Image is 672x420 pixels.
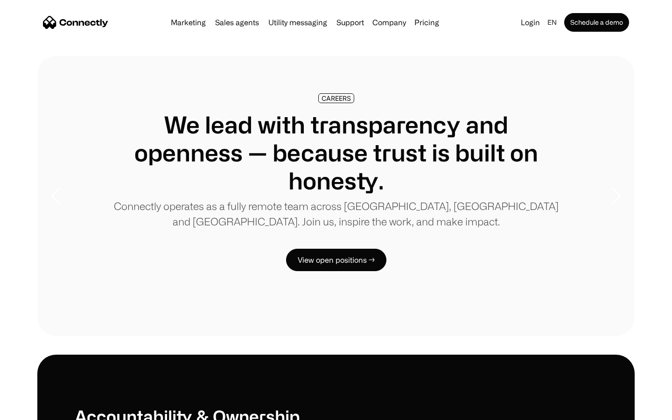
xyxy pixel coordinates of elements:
a: Login [517,16,544,29]
a: Sales agents [211,19,263,26]
div: CAREERS [322,95,351,102]
div: Company [372,16,406,29]
a: View open positions → [286,249,386,271]
ul: Language list [19,404,56,417]
a: Marketing [167,19,210,26]
a: Support [333,19,368,26]
a: Pricing [411,19,443,26]
p: Connectly operates as a fully remote team across [GEOGRAPHIC_DATA], [GEOGRAPHIC_DATA] and [GEOGRA... [112,198,560,229]
aside: Language selected: English [9,403,56,417]
h1: We lead with transparency and openness — because trust is built on honesty. [112,111,560,195]
div: en [547,16,557,29]
a: Utility messaging [265,19,331,26]
a: Schedule a demo [564,13,629,32]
